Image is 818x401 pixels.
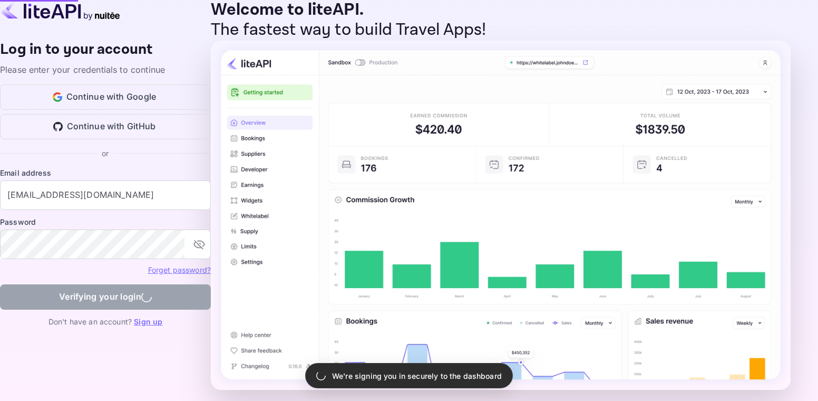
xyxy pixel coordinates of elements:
[211,20,791,40] p: The fastest way to build Travel Apps!
[189,234,210,255] button: toggle password visibility
[148,264,211,275] a: Forget password?
[134,317,162,326] a: Sign up
[102,148,109,159] p: or
[211,41,791,390] img: liteAPI Dashboard Preview
[332,370,502,381] p: We're signing you in securely to the dashboard
[148,265,211,274] a: Forget password?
